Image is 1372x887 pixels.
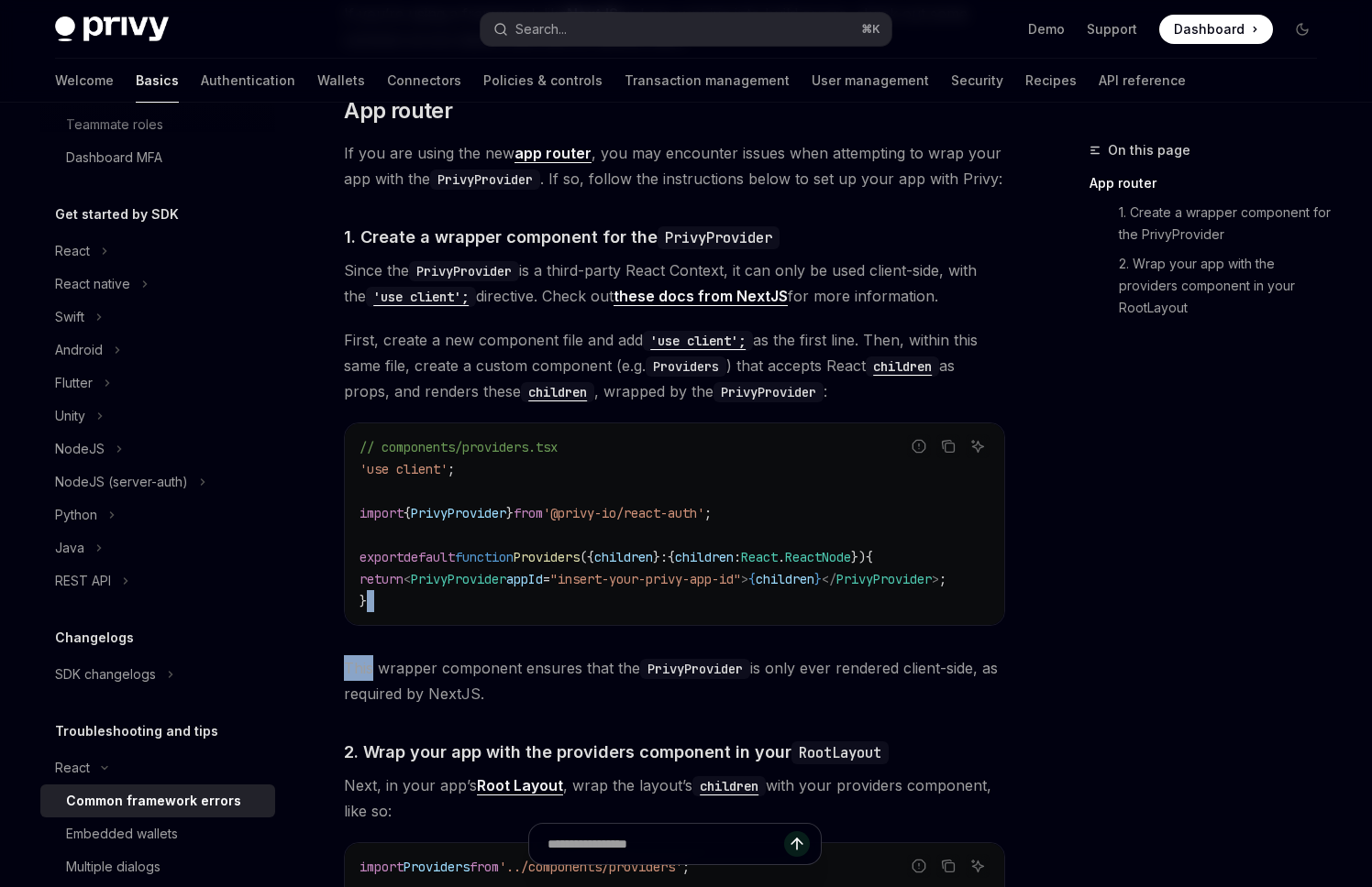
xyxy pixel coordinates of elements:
span: children [594,549,653,565]
span: appId [506,571,543,587]
img: dark logo [55,16,169,42]
button: Open search [481,13,891,46]
a: Dashboard MFA [40,141,275,174]
a: Multiple dialogs [40,850,275,883]
span: > [741,571,748,587]
a: Demo [1028,20,1065,38]
a: Policies & controls [483,59,603,103]
code: 'use client'; [366,287,476,307]
button: Toggle Java section [40,531,275,564]
button: Toggle NodeJS (server-auth) section [40,465,275,498]
div: Python [55,504,97,526]
a: API reference [1099,59,1186,103]
span: // components/providers.tsx [360,439,558,455]
a: these docs from NextJS [614,287,788,306]
a: User management [812,59,929,103]
button: Toggle React section [40,751,275,784]
span: } [360,593,367,609]
div: Multiple dialogs [66,856,160,878]
span: First, create a new component file and add as the first line. Then, within this same file, create... [344,327,1005,404]
span: }) [851,549,866,565]
a: app router [514,144,592,163]
button: Send message [784,831,810,857]
span: export [360,549,404,565]
div: Search... [515,18,567,40]
span: ReactNode [785,549,851,565]
button: Toggle React section [40,235,275,268]
span: . [778,549,785,565]
code: PrivyProvider [658,226,780,249]
span: > [932,571,939,587]
button: Copy the contents from the code block [936,434,960,458]
a: children [521,382,594,400]
div: Flutter [55,372,93,394]
div: React [55,240,90,262]
span: "insert-your-privy-app-id" [550,571,741,587]
button: Toggle Python section [40,498,275,531]
span: ({ [580,549,594,565]
span: children [756,571,814,587]
div: React [55,757,90,779]
span: children [675,549,734,565]
a: 'use client'; [366,287,476,305]
span: PrivyProvider [411,571,506,587]
span: 1. Create a wrapper component for the [344,224,780,249]
button: Report incorrect code [907,434,931,458]
div: Common framework errors [66,790,241,812]
span: return [360,571,404,587]
a: App router [1090,169,1332,198]
button: Toggle dark mode [1288,15,1317,44]
div: NodeJS (server-auth) [55,471,188,493]
span: '@privy-io/react-auth' [543,505,704,521]
span: ; [939,571,946,587]
a: Basics [136,59,179,103]
button: Toggle Android section [40,334,275,367]
a: Security [951,59,1003,103]
span: import [360,505,404,521]
div: Unity [55,405,85,427]
a: Connectors [387,59,461,103]
span: Providers [514,549,580,565]
button: Toggle Unity section [40,400,275,433]
div: Embedded wallets [66,823,178,845]
div: Dashboard MFA [66,147,162,169]
span: 2. Wrap your app with the providers component in your [344,739,889,764]
span: : [734,549,741,565]
a: Wallets [317,59,365,103]
span: Next, in your app’s , wrap the layout’s with your providers component, like so: [344,772,1005,824]
a: Recipes [1025,59,1077,103]
a: children [692,776,766,794]
span: ⌘ K [861,22,880,37]
span: 'use client' [360,461,448,477]
h5: Changelogs [55,627,134,649]
span: { [748,571,756,587]
a: Root Layout [477,776,563,795]
span: { [866,549,873,565]
a: Common framework errors [40,784,275,817]
span: { [404,505,411,521]
a: Embedded wallets [40,817,275,850]
button: Toggle SDK changelogs section [40,658,275,691]
span: < [404,571,411,587]
a: Dashboard [1159,15,1273,44]
span: function [455,549,514,565]
a: Transaction management [625,59,790,103]
a: Authentication [201,59,295,103]
a: Support [1087,20,1137,38]
span: ; [704,505,712,521]
button: Toggle REST API section [40,564,275,597]
code: children [866,356,939,377]
div: React native [55,273,130,295]
code: children [521,382,594,402]
div: SDK changelogs [55,663,156,685]
span: PrivyProvider [836,571,932,587]
span: default [404,549,455,565]
span: { [668,549,675,565]
h5: Troubleshooting and tips [55,720,218,742]
a: 'use client'; [643,331,753,349]
span: from [514,505,543,521]
a: Welcome [55,59,114,103]
div: Android [55,339,103,361]
code: children [692,776,766,796]
code: 'use client'; [643,331,753,351]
